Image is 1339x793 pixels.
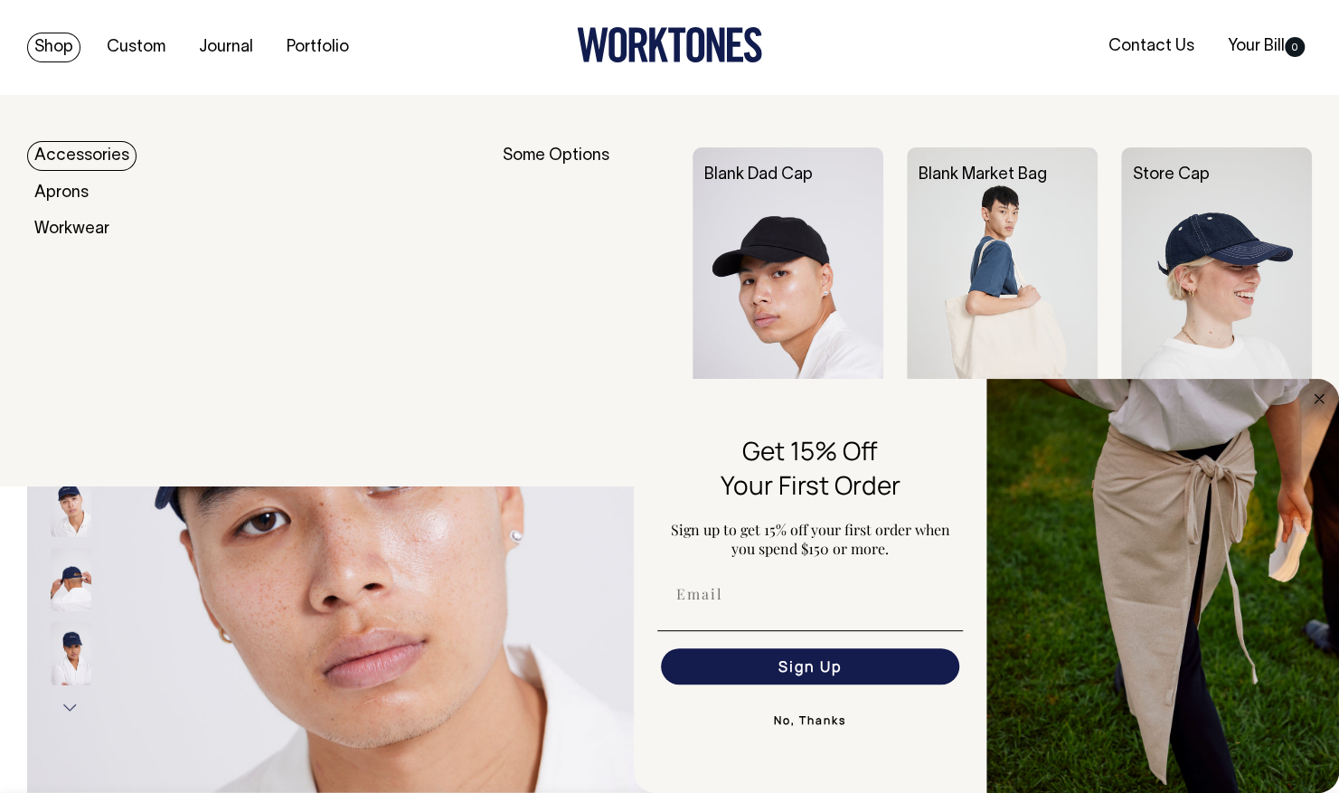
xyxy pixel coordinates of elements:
[721,467,901,502] span: Your First Order
[907,147,1098,433] img: Blank Market Bag
[27,214,117,244] a: Workwear
[634,379,1339,793] div: FLYOUT Form
[671,520,950,558] span: Sign up to get 15% off your first order when you spend $150 or more.
[1133,167,1210,183] a: Store Cap
[704,167,813,183] a: Blank Dad Cap
[51,548,91,611] img: dark-navy
[192,33,260,62] a: Journal
[51,474,91,537] img: dark-navy
[693,147,883,433] img: Blank Dad Cap
[657,703,963,739] button: No, Thanks
[27,33,80,62] a: Shop
[1101,32,1202,61] a: Contact Us
[503,147,670,433] div: Some Options
[99,33,173,62] a: Custom
[661,576,959,612] input: Email
[1308,388,1330,410] button: Close dialog
[1221,32,1312,61] a: Your Bill0
[57,687,84,728] button: Next
[27,141,137,171] a: Accessories
[986,379,1339,793] img: 5e34ad8f-4f05-4173-92a8-ea475ee49ac9.jpeg
[661,648,959,684] button: Sign Up
[657,630,963,631] img: underline
[742,433,878,467] span: Get 15% Off
[1121,147,1312,433] img: Store Cap
[51,622,91,685] img: dark-navy
[919,167,1047,183] a: Blank Market Bag
[279,33,356,62] a: Portfolio
[1285,37,1305,57] span: 0
[27,178,96,208] a: Aprons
